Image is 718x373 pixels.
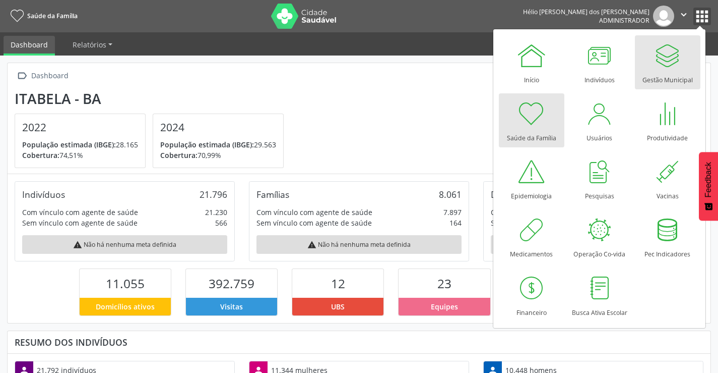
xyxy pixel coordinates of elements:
[160,140,254,149] span: População estimada (IBGE):
[15,90,291,107] div: Itabela - BA
[22,189,65,200] div: Indivíduos
[699,152,718,221] button: Feedback - Mostrar pesquisa
[567,35,632,89] a: Indivíduos
[331,275,345,292] span: 12
[567,151,632,205] a: Pesquisas
[599,16,649,25] span: Administrador
[449,218,462,228] div: 164
[256,218,372,228] div: Sem vínculo com agente de saúde
[15,69,70,83] a:  Dashboard
[22,235,227,254] div: Não há nenhuma meta definida
[653,6,674,27] img: img
[160,121,276,134] h4: 2024
[439,189,462,200] div: 8.061
[635,35,700,89] a: Gestão Municipal
[215,218,227,228] div: 566
[160,139,276,150] p: 29.563
[22,150,59,160] span: Cobertura:
[499,151,564,205] a: Epidemiologia
[22,139,138,150] p: 28.165
[96,301,155,312] span: Domicílios ativos
[443,207,462,218] div: 7.897
[106,275,145,292] span: 11.055
[22,150,138,161] p: 74,51%
[22,121,138,134] h4: 2022
[27,12,78,20] span: Saúde da Família
[29,69,70,83] div: Dashboard
[4,36,55,56] a: Dashboard
[499,209,564,263] a: Medicamentos
[205,207,227,218] div: 21.230
[693,8,711,25] button: apps
[15,69,29,83] i: 
[331,301,345,312] span: UBS
[523,8,649,16] div: Hélio [PERSON_NAME] dos [PERSON_NAME]
[635,151,700,205] a: Vacinas
[15,337,703,348] div: Resumo dos indivíduos
[22,140,116,149] span: População estimada (IBGE):
[73,240,82,249] i: warning
[499,93,564,147] a: Saúde da Família
[66,36,119,54] a: Relatórios
[22,207,138,218] div: Com vínculo com agente de saúde
[256,207,372,218] div: Com vínculo com agente de saúde
[220,301,243,312] span: Visitas
[22,218,138,228] div: Sem vínculo com agente de saúde
[635,209,700,263] a: Pec Indicadores
[160,150,198,160] span: Cobertura:
[200,189,227,200] div: 21.796
[567,268,632,322] a: Busca Ativa Escolar
[73,40,106,49] span: Relatórios
[307,240,316,249] i: warning
[437,275,451,292] span: 23
[567,209,632,263] a: Operação Co-vida
[7,8,78,24] a: Saúde da Família
[256,235,462,254] div: Não há nenhuma meta definida
[678,9,689,20] i: 
[567,93,632,147] a: Usuários
[491,207,607,218] div: Com vínculo com agente de saúde
[491,218,606,228] div: Sem vínculo com agente de saúde
[160,150,276,161] p: 70,99%
[209,275,254,292] span: 392.759
[491,235,696,254] div: Não há nenhuma meta definida
[635,93,700,147] a: Produtividade
[256,189,289,200] div: Famílias
[499,35,564,89] a: Início
[499,268,564,322] a: Financeiro
[431,301,458,312] span: Equipes
[674,6,693,27] button: 
[704,162,713,197] span: Feedback
[491,189,533,200] div: Domicílios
